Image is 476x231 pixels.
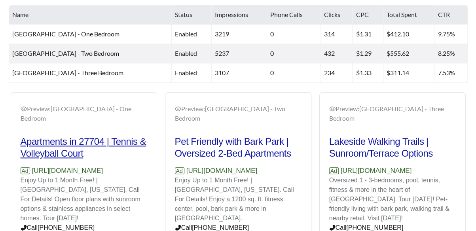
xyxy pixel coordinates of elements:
[21,104,147,123] div: Preview: [GEOGRAPHIC_DATA] - One Bedroom
[383,25,435,44] td: $412.10
[175,176,302,223] p: Enjoy Up to 1 Month Free! | [GEOGRAPHIC_DATA], [US_STATE]. Call For Details! Enjoy a 1200 sq. ft....
[329,104,456,123] div: Preview: [GEOGRAPHIC_DATA] - Three Bedroom
[12,30,119,38] span: [GEOGRAPHIC_DATA] - One Bedroom
[21,106,27,112] span: eye
[267,25,321,44] td: 0
[12,69,123,76] span: [GEOGRAPHIC_DATA] - Three Bedroom
[329,176,456,223] p: Oversized 1 - 3-bedrooms, pool, tennis, fitness & more in the heart of [GEOGRAPHIC_DATA]. Tour [D...
[435,44,468,63] td: 8.25%
[383,5,435,25] th: Total Spent
[267,63,321,83] td: 0
[329,136,456,159] h2: Lakeside Walking Trails | Sunroom/Terrace Options
[435,63,468,83] td: 7.53%
[21,167,30,174] span: Ad
[329,224,336,231] span: phone
[267,5,321,25] th: Phone Calls
[438,11,450,18] span: CTR
[321,25,353,44] td: 314
[21,136,147,159] h2: Apartments in 27704 | Tennis & Volleyball Court
[267,44,321,63] td: 0
[321,44,353,63] td: 432
[9,5,172,25] th: Name
[175,69,197,76] span: enabled
[435,25,468,44] td: 9.75%
[21,176,147,223] p: Enjoy Up to 1 Month Free! | [GEOGRAPHIC_DATA], [US_STATE]. Call For Details! Open floor plans wit...
[329,166,456,176] p: [URL][DOMAIN_NAME]
[321,63,353,83] td: 234
[212,63,267,83] td: 3107
[356,11,368,18] span: CPC
[175,104,302,123] div: Preview: [GEOGRAPHIC_DATA] - Two Bedroom
[21,224,27,231] span: phone
[329,167,339,174] span: Ad
[172,5,212,25] th: Status
[321,5,353,25] th: Clicks
[353,44,383,63] td: $1.29
[175,166,302,176] p: [URL][DOMAIN_NAME]
[383,63,435,83] td: $311.14
[175,224,181,231] span: phone
[212,5,267,25] th: Impressions
[212,25,267,44] td: 3219
[175,136,302,159] h2: Pet Friendly with Bark Park | Oversized 2-Bed Apartments
[383,44,435,63] td: $555.62
[21,166,147,176] p: [URL][DOMAIN_NAME]
[175,167,184,174] span: Ad
[175,30,197,38] span: enabled
[353,63,383,83] td: $1.33
[175,49,197,57] span: enabled
[212,44,267,63] td: 5237
[12,49,119,57] span: [GEOGRAPHIC_DATA] - Two Bedroom
[329,106,336,112] span: eye
[353,25,383,44] td: $1.31
[175,106,181,112] span: eye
